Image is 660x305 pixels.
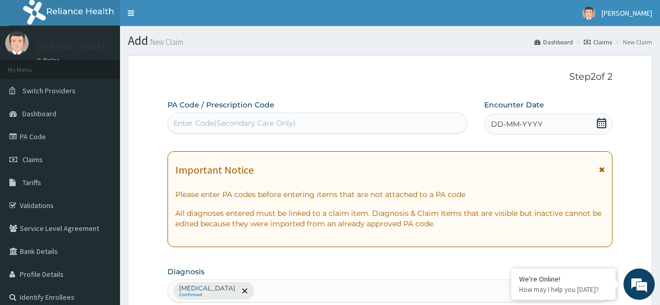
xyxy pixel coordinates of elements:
[22,86,76,95] span: Switch Providers
[175,164,254,176] h1: Important Notice
[167,100,274,110] label: PA Code / Prescription Code
[519,274,608,284] div: We're Online!
[37,42,105,52] p: [PERSON_NAME]
[582,7,595,20] img: User Image
[167,71,613,83] p: Step 2 of 2
[519,285,608,294] p: How may I help you today?
[173,118,296,128] div: Enter Code(Secondary Care Only)
[602,8,652,18] span: [PERSON_NAME]
[22,178,41,187] span: Tariffs
[175,208,605,229] p: All diagnoses entered must be linked to a claim item. Diagnosis & Claim Items that are visible bu...
[37,57,62,64] a: Online
[491,119,543,129] span: DD-MM-YYYY
[240,286,249,296] span: remove selection option
[5,31,29,55] img: User Image
[179,292,235,298] small: Confirmed
[128,34,652,47] h1: Add
[22,109,56,118] span: Dashboard
[148,38,183,46] small: New Claim
[167,266,205,277] label: Diagnosis
[179,284,235,292] p: [MEDICAL_DATA]
[175,189,605,200] p: Please enter PA codes before entering items that are not attached to a PA code
[584,38,612,46] a: Claims
[22,155,43,164] span: Claims
[534,38,573,46] a: Dashboard
[613,38,652,46] li: New Claim
[484,100,544,110] label: Encounter Date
